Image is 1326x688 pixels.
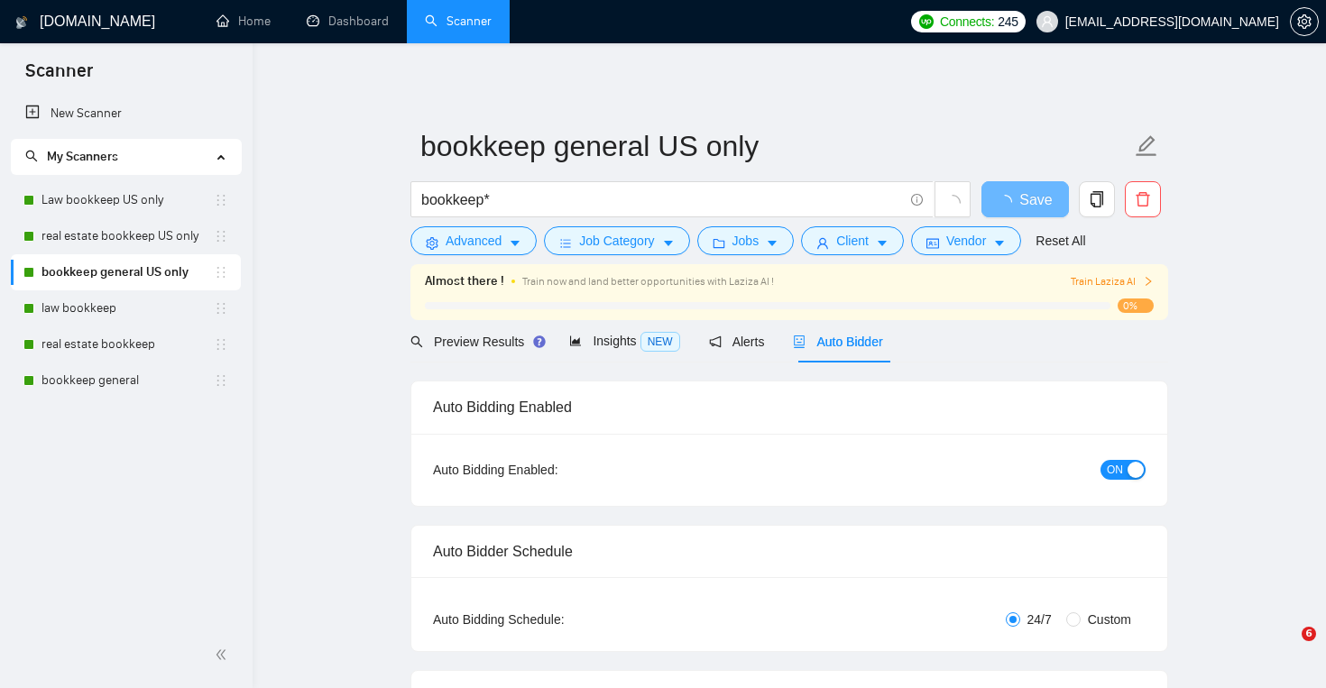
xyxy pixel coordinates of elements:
a: bookkeep general [41,362,214,399]
span: search [25,150,38,162]
li: bookkeep general US only [11,254,241,290]
span: Save [1019,188,1052,211]
span: Connects: [940,12,994,32]
div: Tooltip anchor [531,334,548,350]
span: copy [1080,191,1114,207]
input: Scanner name... [420,124,1131,169]
button: userClientcaret-down [801,226,904,255]
span: My Scanners [25,149,118,164]
span: caret-down [993,236,1006,250]
span: setting [426,236,438,250]
span: edit [1135,134,1158,158]
span: holder [214,337,228,352]
span: loading [944,195,961,211]
span: Insights [569,334,679,348]
span: Alerts [709,335,765,349]
button: barsJob Categorycaret-down [544,226,689,255]
span: holder [214,265,228,280]
button: settingAdvancedcaret-down [410,226,537,255]
img: logo [15,8,28,37]
span: user [816,236,829,250]
span: double-left [215,646,233,664]
a: Law bookkeep US only [41,182,214,218]
div: Auto Bidding Schedule: [433,610,670,629]
span: bars [559,236,572,250]
span: 0% [1118,298,1154,313]
a: New Scanner [25,96,226,132]
div: Auto Bidding Enabled [433,381,1146,433]
button: copy [1079,181,1115,217]
span: notification [709,335,722,348]
a: searchScanner [425,14,492,29]
span: idcard [926,236,939,250]
a: real estate bookkeep [41,326,214,362]
span: Auto Bidder [793,335,882,349]
iframe: Intercom live chat [1265,627,1308,670]
span: Advanced [446,231,502,251]
span: area-chart [569,335,582,347]
li: law bookkeep [11,290,241,326]
a: bookkeep general US only [41,254,214,290]
span: 6 [1302,627,1316,641]
span: delete [1126,191,1160,207]
button: Save [981,181,1069,217]
span: holder [214,301,228,316]
div: Auto Bidding Enabled: [433,460,670,480]
button: setting [1290,7,1319,36]
div: Auto Bidder Schedule [433,526,1146,577]
span: 245 [998,12,1018,32]
button: Train Laziza AI [1071,273,1154,290]
span: Custom [1081,610,1138,629]
button: idcardVendorcaret-down [911,226,1021,255]
a: homeHome [216,14,271,29]
li: real estate bookkeep [11,326,241,362]
span: caret-down [509,236,521,250]
span: Preview Results [410,335,540,349]
span: user [1041,15,1054,28]
a: dashboardDashboard [307,14,389,29]
li: Law bookkeep US only [11,182,241,218]
span: Client [836,231,869,251]
span: setting [1291,14,1318,29]
button: delete [1125,181,1161,217]
span: robot [793,335,806,348]
span: My Scanners [47,149,118,164]
span: Vendor [946,231,986,251]
li: bookkeep general [11,362,241,399]
li: real estate bookkeep US only [11,218,241,254]
span: Train now and land better opportunities with Laziza AI ! [522,275,774,288]
span: holder [214,373,228,388]
span: caret-down [766,236,778,250]
span: holder [214,193,228,207]
span: NEW [640,332,680,352]
span: Job Category [579,231,654,251]
span: info-circle [911,194,923,206]
span: caret-down [662,236,675,250]
button: folderJobscaret-down [697,226,795,255]
a: Reset All [1036,231,1085,251]
a: real estate bookkeep US only [41,218,214,254]
img: upwork-logo.png [919,14,934,29]
span: Almost there ! [425,271,504,291]
span: holder [214,229,228,243]
span: folder [713,236,725,250]
span: search [410,335,423,348]
span: caret-down [876,236,889,250]
span: 24/7 [1020,610,1059,629]
span: loading [998,195,1019,209]
span: Jobs [732,231,760,251]
li: New Scanner [11,96,241,132]
span: Scanner [11,58,107,96]
span: right [1143,276,1154,287]
a: setting [1290,14,1319,29]
span: ON [1107,460,1123,480]
a: law bookkeep [41,290,214,326]
input: Search Freelance Jobs... [421,188,903,211]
